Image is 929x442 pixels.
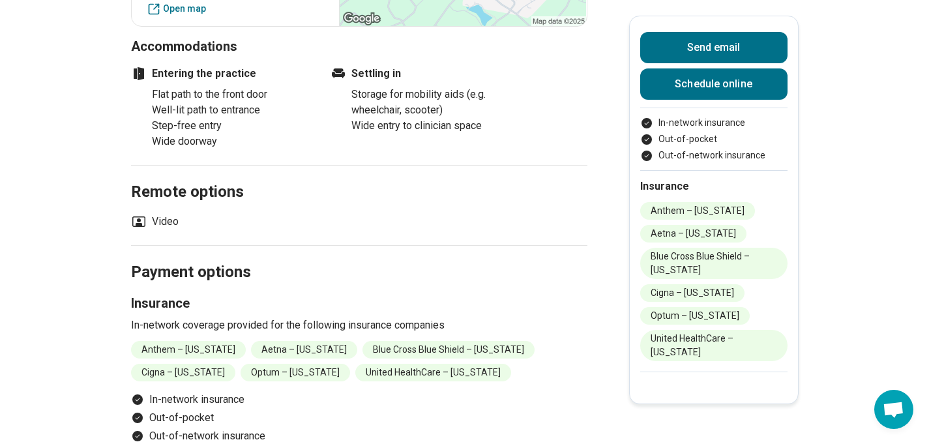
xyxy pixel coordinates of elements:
[251,341,357,359] li: Aetna – [US_STATE]
[131,230,587,284] h2: Payment options
[331,66,513,81] h4: Settling in
[640,307,750,325] li: Optum – [US_STATE]
[131,37,587,55] h3: Accommodations
[351,87,513,118] li: Storage for mobility aids (e.g. wheelchair, scooter)
[640,68,788,100] a: Schedule online
[362,341,535,359] li: Blue Cross Blue Shield – [US_STATE]
[131,364,235,381] li: Cigna – [US_STATE]
[241,364,350,381] li: Optum – [US_STATE]
[640,248,788,279] li: Blue Cross Blue Shield – [US_STATE]
[131,410,587,426] li: Out-of-pocket
[640,132,788,146] li: Out-of-pocket
[640,330,788,361] li: United HealthCare – [US_STATE]
[874,390,913,429] div: Open chat
[640,202,755,220] li: Anthem – [US_STATE]
[640,179,788,194] h2: Insurance
[131,294,587,312] h3: Insurance
[640,32,788,63] button: Send email
[147,2,324,16] a: Open map
[131,317,587,333] p: In-network coverage provided for the following insurance companies
[640,225,746,243] li: Aetna – [US_STATE]
[640,284,745,302] li: Cigna – [US_STATE]
[131,150,587,203] h2: Remote options
[152,87,314,102] li: Flat path to the front door
[152,134,314,149] li: Wide doorway
[351,118,513,134] li: Wide entry to clinician space
[131,66,314,81] h4: Entering the practice
[640,116,788,130] li: In-network insurance
[152,118,314,134] li: Step-free entry
[131,214,179,229] li: Video
[640,116,788,162] ul: Payment options
[640,149,788,162] li: Out-of-network insurance
[152,102,314,118] li: Well-lit path to entrance
[131,392,587,407] li: In-network insurance
[355,364,511,381] li: United HealthCare – [US_STATE]
[131,341,246,359] li: Anthem – [US_STATE]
